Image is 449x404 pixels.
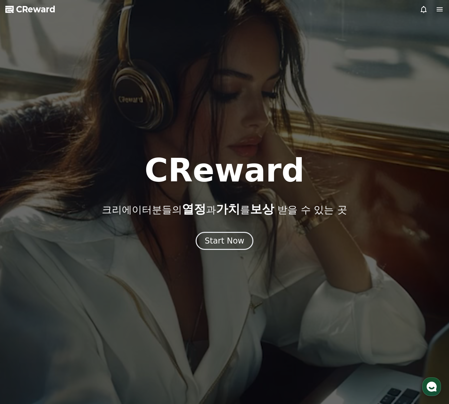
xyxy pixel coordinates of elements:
span: 가치 [216,202,240,216]
span: 열정 [182,202,206,216]
h1: CReward [145,154,304,186]
a: CReward [5,4,55,15]
span: CReward [16,4,55,15]
a: Start Now [196,239,253,245]
p: 크리에이터분들의 과 를 받을 수 있는 곳 [102,203,347,216]
button: Start Now [196,232,253,250]
div: Start Now [205,236,244,246]
span: 보상 [250,202,274,216]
